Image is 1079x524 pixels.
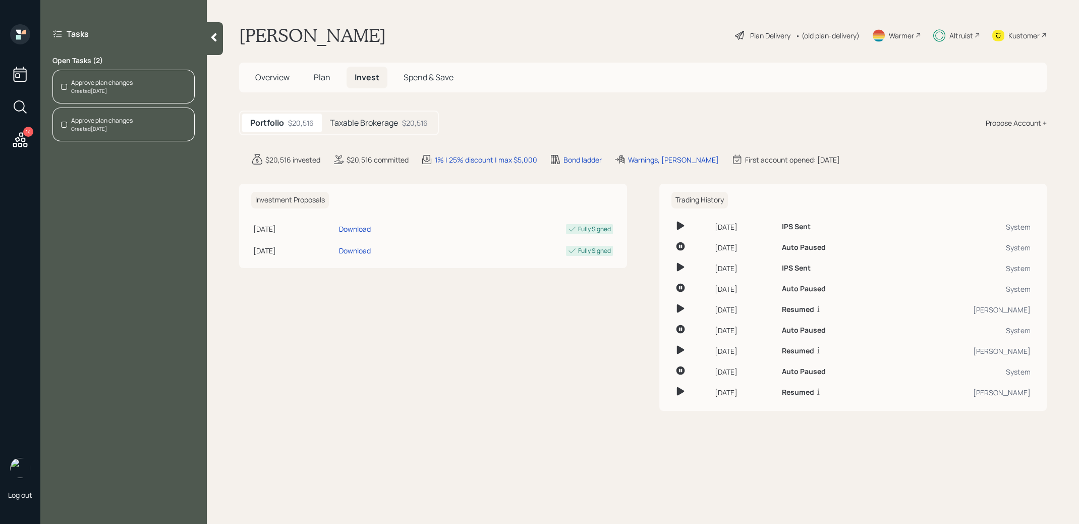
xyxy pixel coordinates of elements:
div: [DATE] [715,366,774,377]
h1: [PERSON_NAME] [239,24,386,46]
h6: Investment Proposals [251,192,329,208]
div: System [895,366,1031,377]
div: Bond ladder [563,154,602,165]
img: treva-nostdahl-headshot.png [10,458,30,478]
div: System [895,263,1031,274]
label: Tasks [67,28,89,39]
div: Created [DATE] [71,125,133,133]
div: Plan Delivery [750,30,790,41]
div: [DATE] [715,325,774,336]
div: 1% | 25% discount | max $5,000 [435,154,537,165]
h6: Resumed [782,347,814,355]
div: $20,516 [402,118,428,128]
h6: Resumed [782,388,814,397]
div: Log out [8,490,32,500]
div: • (old plan-delivery) [796,30,860,41]
div: Propose Account + [986,118,1047,128]
div: Download [339,245,371,256]
div: Approve plan changes [71,78,133,87]
div: Fully Signed [578,246,611,255]
div: System [895,222,1031,232]
div: [PERSON_NAME] [895,346,1031,356]
div: [DATE] [253,245,335,256]
h6: IPS Sent [782,264,811,273]
span: Plan [314,72,330,83]
div: Approve plan changes [71,116,133,125]
div: Altruist [949,30,973,41]
h6: Auto Paused [782,326,826,335]
div: Warmer [889,30,914,41]
h6: IPS Sent [782,223,811,231]
div: Fully Signed [578,225,611,234]
div: [DATE] [715,304,774,315]
h6: Auto Paused [782,243,826,252]
div: [DATE] [715,346,774,356]
div: [PERSON_NAME] [895,387,1031,398]
div: [DATE] [715,222,774,232]
h6: Auto Paused [782,368,826,376]
div: Created [DATE] [71,87,133,95]
div: [DATE] [253,224,335,234]
div: First account opened: [DATE] [745,154,840,165]
h6: Trading History [671,192,728,208]
span: Spend & Save [404,72,453,83]
div: $20,516 [288,118,314,128]
span: Invest [355,72,379,83]
label: Open Tasks ( 2 ) [52,56,195,66]
div: Download [339,224,371,234]
div: System [895,325,1031,336]
h5: Taxable Brokerage [330,118,398,128]
div: System [895,284,1031,294]
h6: Auto Paused [782,285,826,293]
div: System [895,242,1031,253]
h5: Portfolio [250,118,284,128]
div: Warnings, [PERSON_NAME] [628,154,719,165]
div: $20,516 committed [347,154,409,165]
div: [PERSON_NAME] [895,304,1031,315]
div: Kustomer [1008,30,1040,41]
div: [DATE] [715,242,774,253]
h6: Resumed [782,305,814,314]
div: [DATE] [715,284,774,294]
div: $20,516 invested [265,154,320,165]
span: Overview [255,72,290,83]
div: [DATE] [715,387,774,398]
div: 14 [23,127,33,137]
div: [DATE] [715,263,774,274]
